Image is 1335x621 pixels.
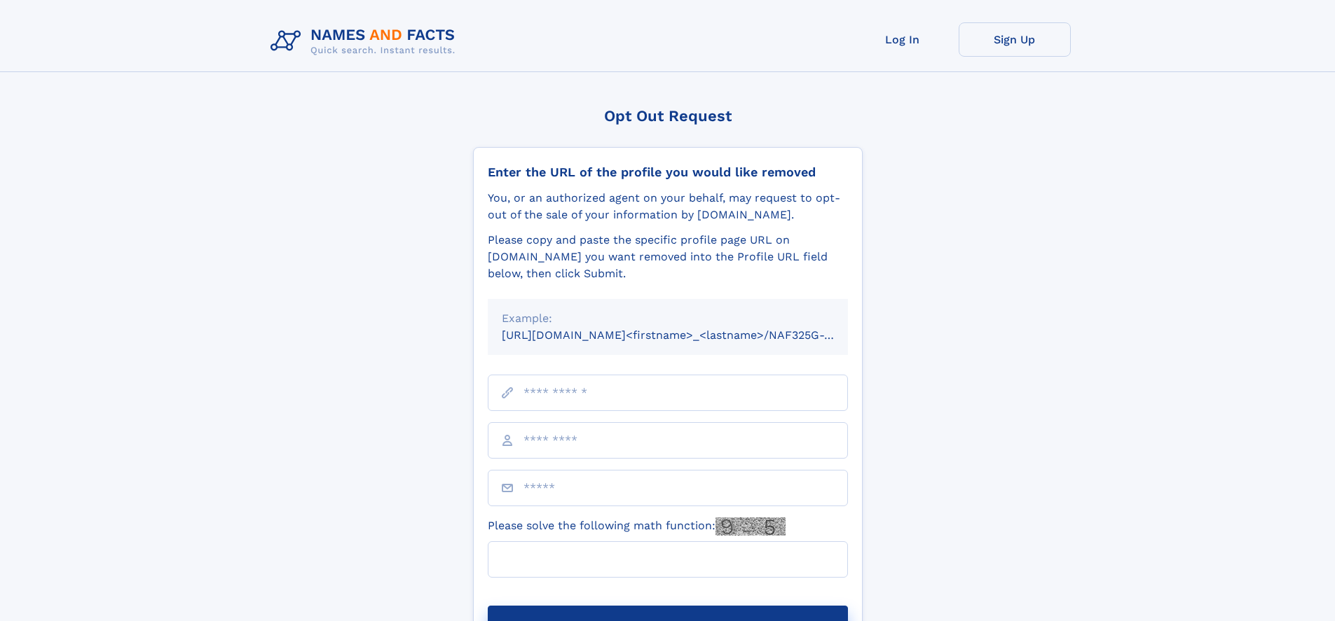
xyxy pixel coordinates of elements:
[488,165,848,180] div: Enter the URL of the profile you would like removed
[473,107,863,125] div: Opt Out Request
[265,22,467,60] img: Logo Names and Facts
[488,517,786,536] label: Please solve the following math function:
[847,22,959,57] a: Log In
[488,232,848,282] div: Please copy and paste the specific profile page URL on [DOMAIN_NAME] you want removed into the Pr...
[959,22,1071,57] a: Sign Up
[488,190,848,223] div: You, or an authorized agent on your behalf, may request to opt-out of the sale of your informatio...
[502,310,834,327] div: Example:
[502,328,875,342] small: [URL][DOMAIN_NAME]<firstname>_<lastname>/NAF325G-xxxxxxxx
